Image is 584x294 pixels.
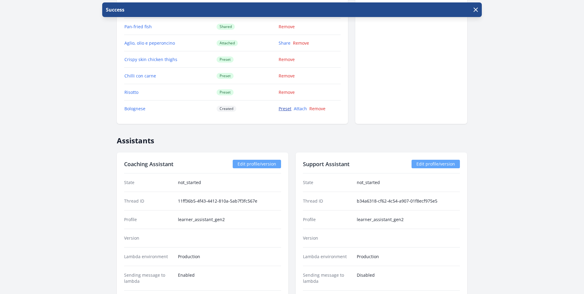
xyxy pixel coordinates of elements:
dt: Version [303,235,352,241]
a: Edit profile/version [412,160,460,168]
h2: Assistants [117,131,467,145]
a: Risotto [124,89,138,95]
a: Chilli con carne [124,73,156,79]
a: Bolognese [124,106,145,111]
dd: not_started [357,179,460,186]
span: Created [217,106,236,112]
a: Remove [279,73,295,79]
dt: Lambda environment [303,254,352,260]
dd: learner_assistant_gen2 [178,217,281,223]
dd: Production [178,254,281,260]
dt: Version [124,235,173,241]
a: Remove [279,89,295,95]
dd: Enabled [178,272,281,284]
dt: Thread ID [303,198,352,204]
dt: Profile [303,217,352,223]
span: Preset [217,73,234,79]
span: Attached [217,40,238,46]
a: Remove [293,40,309,46]
dd: b34a6318-cf62-4c54-a907-01f8ecf975e5 [357,198,460,204]
dd: Disabled [357,272,460,284]
dt: Profile [124,217,173,223]
span: Shared [217,24,235,30]
dt: Sending message to lambda [124,272,173,284]
a: Share [279,40,290,46]
h2: Coaching Assistant [124,160,173,168]
a: Attach [294,106,307,111]
dd: not_started [178,179,281,186]
a: Aglio, olio e peperoncino [124,40,175,46]
a: Remove [279,56,295,62]
a: Pan-fried fish [124,24,152,29]
dt: State [124,179,173,186]
span: Preset [217,56,234,63]
a: Crispy skin chicken thighs [124,56,177,62]
a: Remove [309,106,325,111]
a: Remove [279,24,295,29]
dd: Production [357,254,460,260]
dt: Lambda environment [124,254,173,260]
dt: Sending message to lambda [303,272,352,284]
span: Preset [217,89,234,95]
a: Edit profile/version [233,160,281,168]
dd: 11ff36b5-4f43-4412-810a-5ab7f3fc567e [178,198,281,204]
p: Success [105,6,124,13]
h2: Support Assistant [303,160,349,168]
dt: Thread ID [124,198,173,204]
dd: learner_assistant_gen2 [357,217,460,223]
a: Preset [279,106,291,111]
dt: State [303,179,352,186]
